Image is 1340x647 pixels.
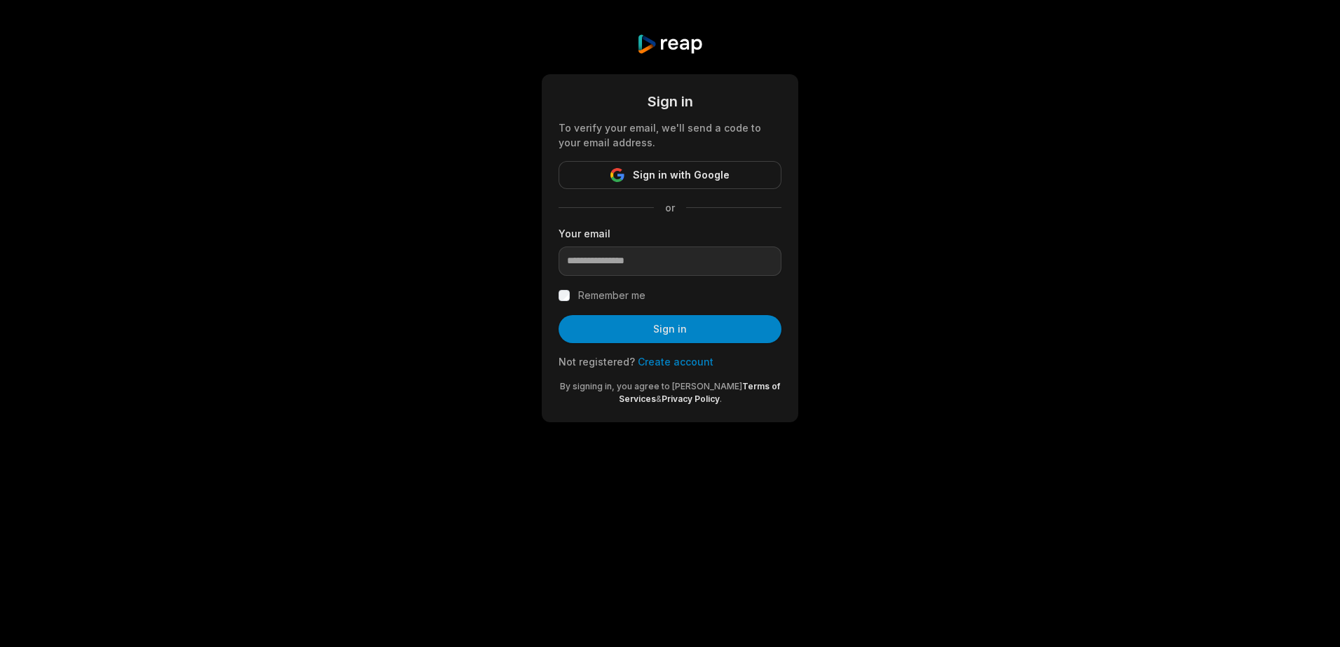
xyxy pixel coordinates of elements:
[559,120,781,150] div: To verify your email, we'll send a code to your email address.
[559,161,781,189] button: Sign in with Google
[559,315,781,343] button: Sign in
[633,167,730,183] span: Sign in with Google
[559,226,781,241] label: Your email
[636,34,703,55] img: reap
[619,381,781,404] a: Terms of Services
[720,394,722,404] span: .
[654,200,686,215] span: or
[656,394,662,404] span: &
[560,381,742,391] span: By signing in, you agree to [PERSON_NAME]
[559,356,635,368] span: Not registered?
[559,91,781,112] div: Sign in
[662,394,720,404] a: Privacy Policy
[638,356,713,368] a: Create account
[578,287,645,304] label: Remember me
